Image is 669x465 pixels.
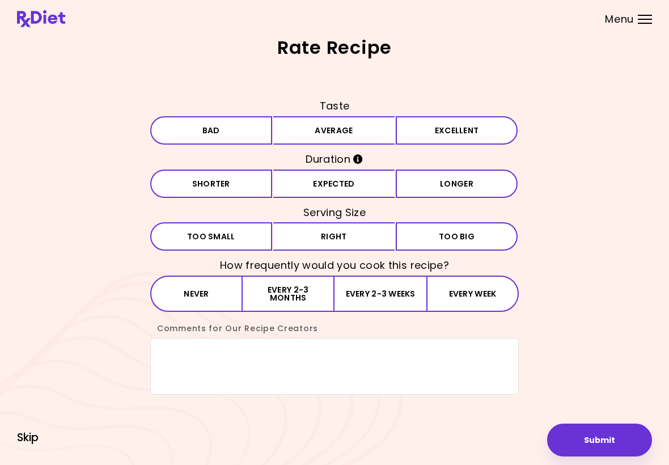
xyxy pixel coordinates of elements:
[17,10,65,27] img: RxDiet
[396,116,518,145] button: Excellent
[17,432,39,444] button: Skip
[187,232,235,240] span: Too small
[605,14,634,24] span: Menu
[426,276,519,312] button: Every week
[150,276,243,312] button: Never
[150,170,272,198] button: Shorter
[150,323,318,334] label: Comments for Our Recipe Creators
[150,256,519,274] h3: How frequently would you cook this recipe?
[396,222,518,251] button: Too big
[150,150,519,168] h3: Duration
[150,204,519,222] h3: Serving Size
[439,232,475,240] span: Too big
[547,424,652,456] button: Submit
[273,170,395,198] button: Expected
[150,116,272,145] button: Bad
[17,39,652,57] h2: Rate Recipe
[396,170,518,198] button: Longer
[353,154,363,164] i: Info
[334,276,426,312] button: Every 2-3 weeks
[243,276,334,312] button: Every 2-3 months
[273,222,395,251] button: Right
[273,116,395,145] button: Average
[150,97,519,115] h3: Taste
[150,222,272,251] button: Too small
